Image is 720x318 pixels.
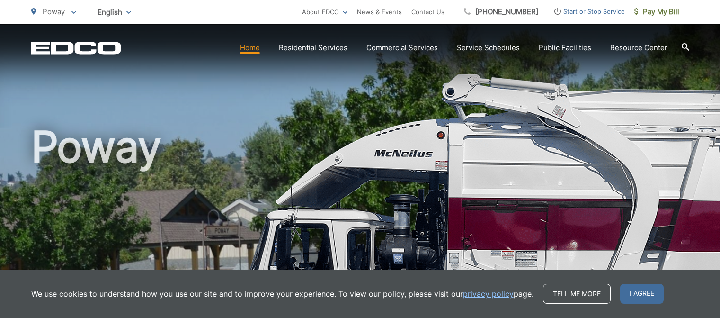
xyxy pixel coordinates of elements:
span: Pay My Bill [634,6,679,18]
a: News & Events [357,6,402,18]
a: Home [240,42,260,54]
a: Contact Us [411,6,444,18]
span: English [90,4,138,20]
a: Public Facilities [539,42,591,54]
a: EDCD logo. Return to the homepage. [31,41,121,55]
a: Resource Center [610,42,667,54]
a: Residential Services [279,42,347,54]
a: Tell me more [543,284,611,304]
a: Service Schedules [457,42,520,54]
p: We use cookies to understand how you use our site and to improve your experience. To view our pol... [31,288,533,300]
a: About EDCO [302,6,347,18]
span: Poway [43,7,65,16]
a: Commercial Services [366,42,438,54]
span: I agree [620,284,664,304]
a: privacy policy [463,288,514,300]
